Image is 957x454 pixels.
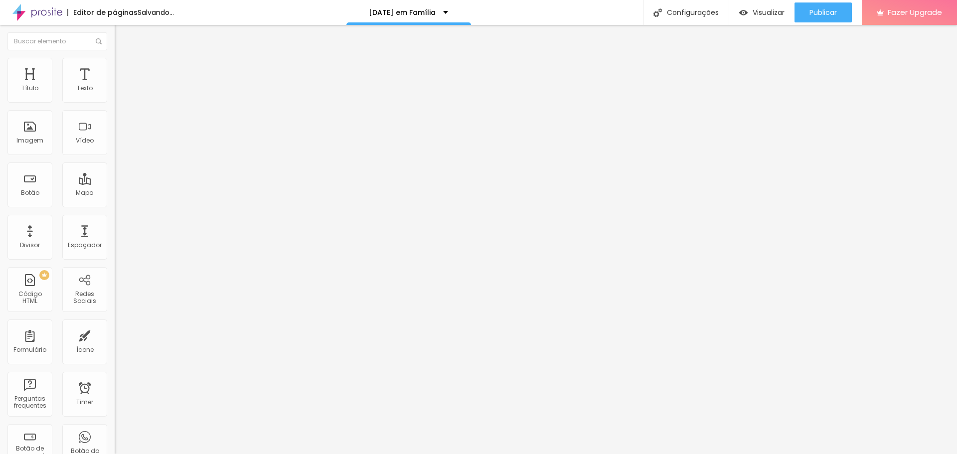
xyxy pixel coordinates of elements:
[138,9,174,16] div: Salvando...
[21,85,38,92] div: Título
[16,137,43,144] div: Imagem
[809,8,837,16] span: Publicar
[96,38,102,44] img: Icone
[115,25,957,454] iframe: Editor
[21,189,39,196] div: Botão
[65,291,104,305] div: Redes Sociais
[67,9,138,16] div: Editor de páginas
[7,32,107,50] input: Buscar elemento
[77,85,93,92] div: Texto
[653,8,662,17] img: Icone
[76,346,94,353] div: Ícone
[888,8,942,16] span: Fazer Upgrade
[68,242,102,249] div: Espaçador
[13,346,46,353] div: Formulário
[795,2,852,22] button: Publicar
[20,242,40,249] div: Divisor
[753,8,785,16] span: Visualizar
[729,2,795,22] button: Visualizar
[369,9,436,16] p: [DATE] em Família
[76,189,94,196] div: Mapa
[76,399,93,406] div: Timer
[10,395,49,410] div: Perguntas frequentes
[10,291,49,305] div: Código HTML
[739,8,748,17] img: view-1.svg
[76,137,94,144] div: Vídeo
